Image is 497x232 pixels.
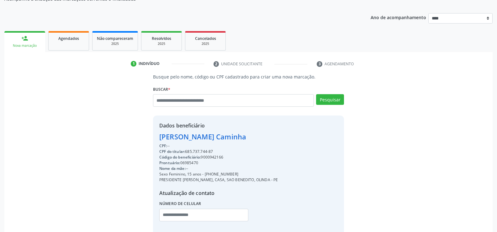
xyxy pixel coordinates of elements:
span: CPF do titular: [159,149,185,154]
div: Atualização de contato [159,189,278,197]
div: 685.737.744-87 [159,149,278,154]
span: Nome da mãe: [159,166,186,171]
div: PRESIDENTE [PERSON_NAME], CASA, SAO BENEDITO, OLINDA - PE [159,177,278,183]
p: Busque pelo nome, código ou CPF cadastrado para criar uma nova marcação. [153,73,344,80]
span: Agendados [58,36,79,41]
span: Prontuário: [159,160,180,165]
div: 2025 [190,41,221,46]
div: 06985470 [159,160,278,166]
span: Cancelados [195,36,216,41]
div: 9000942166 [159,154,278,160]
div: Dados beneficiário [159,122,278,129]
span: Código do beneficiário: [159,154,201,160]
div: Nova marcação [9,43,41,48]
div: -- [159,143,278,149]
label: Buscar [153,84,170,94]
div: Sexo Feminino, 15 anos - [PHONE_NUMBER] [159,171,278,177]
div: 2025 [97,41,133,46]
span: Resolvidos [152,36,171,41]
label: Número de celular [159,199,201,209]
div: Indivíduo [139,61,160,67]
div: 1 [131,61,136,67]
div: 2025 [146,41,177,46]
span: CPF: [159,143,167,148]
button: Pesquisar [316,94,344,105]
div: [PERSON_NAME] Caminha [159,132,278,142]
span: Não compareceram [97,36,133,41]
p: Ano de acompanhamento [371,13,426,21]
div: -- [159,166,278,171]
div: person_add [21,35,28,42]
